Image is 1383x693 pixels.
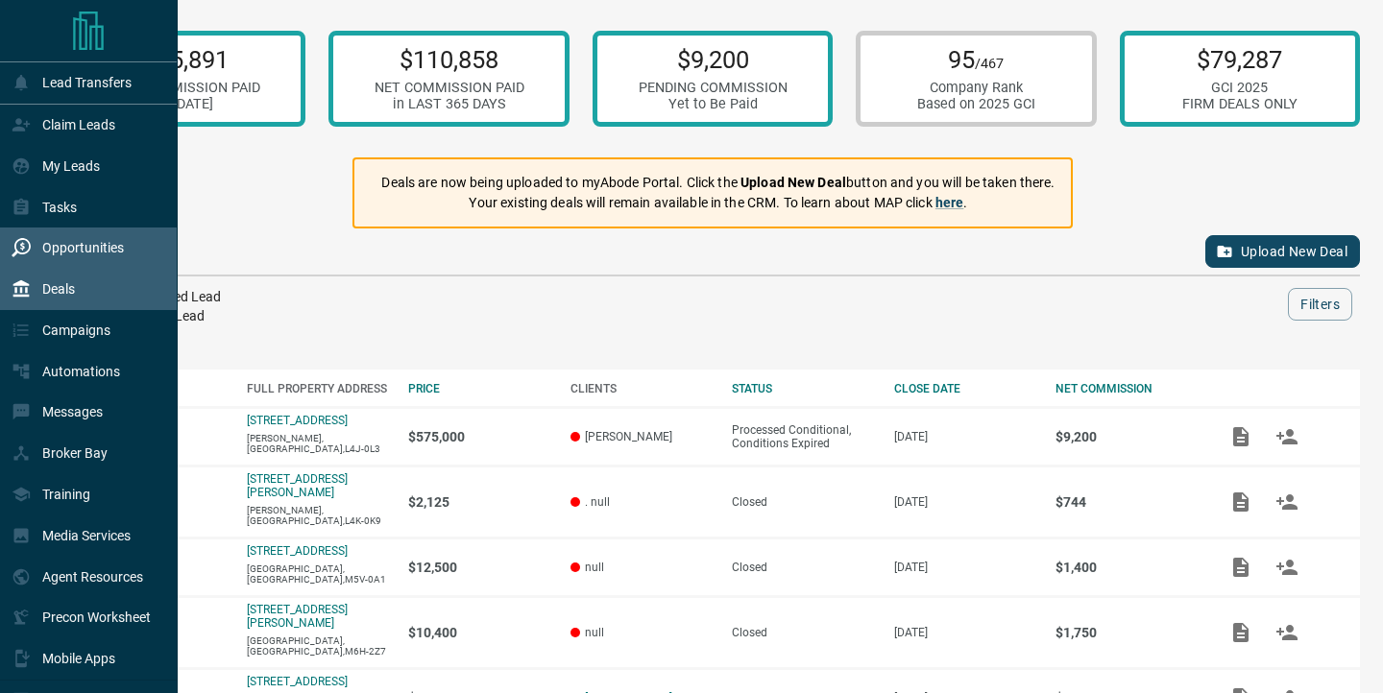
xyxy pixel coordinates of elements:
[1264,625,1310,638] span: Match Clients
[247,603,348,630] a: [STREET_ADDRESS][PERSON_NAME]
[894,430,1037,443] p: [DATE]
[570,561,714,574] p: null
[375,80,524,96] div: NET COMMISSION PAID
[1055,625,1199,640] p: $1,750
[247,472,348,499] a: [STREET_ADDRESS][PERSON_NAME]
[381,193,1055,213] p: Your existing deals will remain available in the CRM. To learn about MAP click .
[1264,429,1310,442] span: Match Clients
[732,423,875,450] div: Processed Conditional, Conditions Expired
[408,560,551,575] p: $12,500
[1205,235,1360,268] button: Upload New Deal
[1218,429,1264,442] span: Add / View Documents
[408,494,551,510] p: $2,125
[894,561,1037,574] p: [DATE]
[917,45,1035,74] p: 95
[247,505,390,526] p: [PERSON_NAME],[GEOGRAPHIC_DATA],L4K-0K9
[639,80,788,96] div: PENDING COMMISSION
[1182,45,1298,74] p: $79,287
[1264,494,1310,508] span: Match Clients
[408,429,551,444] p: $575,000
[1218,560,1264,573] span: Add / View Documents
[1218,625,1264,638] span: Add / View Documents
[1218,494,1264,508] span: Add / View Documents
[1055,560,1199,575] p: $1,400
[732,561,875,574] div: Closed
[639,96,788,112] div: Yet to Be Paid
[110,45,260,74] p: $55,891
[732,626,875,639] div: Closed
[740,175,846,190] strong: Upload New Deal
[247,563,390,585] p: [GEOGRAPHIC_DATA],[GEOGRAPHIC_DATA],M5V-0A1
[894,626,1037,639] p: [DATE]
[570,495,714,509] p: . null
[975,56,1004,72] span: /467
[247,433,390,454] p: [PERSON_NAME],[GEOGRAPHIC_DATA],L4J-0L3
[408,382,551,395] div: PRICE
[381,173,1055,193] p: Deals are now being uploaded to myAbode Portal. Click the button and you will be taken there.
[247,635,390,657] p: [GEOGRAPHIC_DATA],[GEOGRAPHIC_DATA],M6H-2Z7
[1288,288,1352,321] button: Filters
[1055,494,1199,510] p: $744
[894,382,1037,395] div: CLOSE DATE
[917,80,1035,96] div: Company Rank
[570,626,714,639] p: null
[247,675,348,688] a: [STREET_ADDRESS]
[1055,429,1199,444] p: $9,200
[570,382,714,395] div: CLIENTS
[110,80,260,96] div: NET COMMISSION PAID
[247,544,348,558] a: [STREET_ADDRESS]
[935,195,964,210] a: here
[375,45,524,74] p: $110,858
[917,96,1035,112] div: Based on 2025 GCI
[1182,96,1298,112] div: FIRM DEALS ONLY
[247,414,348,427] a: [STREET_ADDRESS]
[1182,80,1298,96] div: GCI 2025
[375,96,524,112] div: in LAST 365 DAYS
[1264,560,1310,573] span: Match Clients
[732,382,875,395] div: STATUS
[1055,382,1199,395] div: NET COMMISSION
[408,625,551,640] p: $10,400
[894,495,1037,509] p: [DATE]
[110,96,260,112] div: in [DATE]
[732,495,875,509] div: Closed
[570,430,714,443] p: [PERSON_NAME]
[247,382,390,395] div: FULL PROPERTY ADDRESS
[639,45,788,74] p: $9,200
